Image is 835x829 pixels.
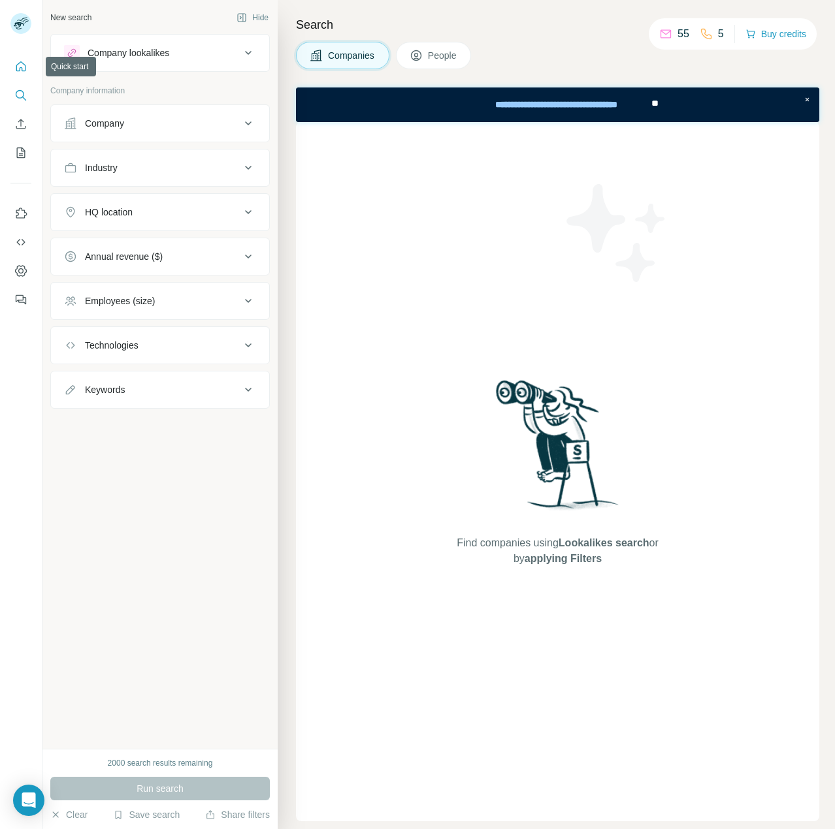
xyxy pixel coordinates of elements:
div: Open Intercom Messenger [13,785,44,816]
span: Lookalikes search [559,537,649,548]
button: Use Surfe on LinkedIn [10,202,31,225]
span: Find companies using or by [453,535,662,567]
img: Surfe Illustration - Woman searching with binoculars [490,377,626,522]
button: Keywords [51,374,269,405]
div: 2000 search results remaining [108,757,213,769]
button: Enrich CSV [10,112,31,136]
button: Share filters [205,808,270,821]
h4: Search [296,16,819,34]
div: Company lookalikes [88,46,169,59]
button: Industry [51,152,269,183]
button: Employees (size) [51,285,269,317]
span: Companies [328,49,376,62]
button: Save search [113,808,180,821]
button: Clear [50,808,88,821]
div: Industry [85,161,118,174]
button: Company lookalikes [51,37,269,69]
button: Use Surfe API [10,230,31,254]
button: Company [51,108,269,139]
div: Employees (size) [85,294,155,307]
p: 55 [678,26,689,42]
span: People [428,49,458,62]
div: Keywords [85,383,125,396]
button: Technologies [51,330,269,361]
button: My lists [10,141,31,164]
div: Annual revenue ($) [85,250,163,263]
span: applying Filters [525,553,602,564]
div: New search [50,12,91,23]
img: Surfe Illustration - Stars [558,174,676,292]
div: Company [85,117,124,130]
button: Buy credits [745,25,806,43]
button: Annual revenue ($) [51,241,269,272]
iframe: Banner [296,87,819,122]
p: 5 [718,26,724,42]
button: Dashboard [10,259,31,283]
p: Company information [50,85,270,97]
button: HQ location [51,196,269,228]
div: HQ location [85,206,133,219]
button: Quick start [10,55,31,78]
button: Search [10,84,31,107]
button: Feedback [10,288,31,311]
button: Hide [227,8,278,27]
div: Technologies [85,339,139,352]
